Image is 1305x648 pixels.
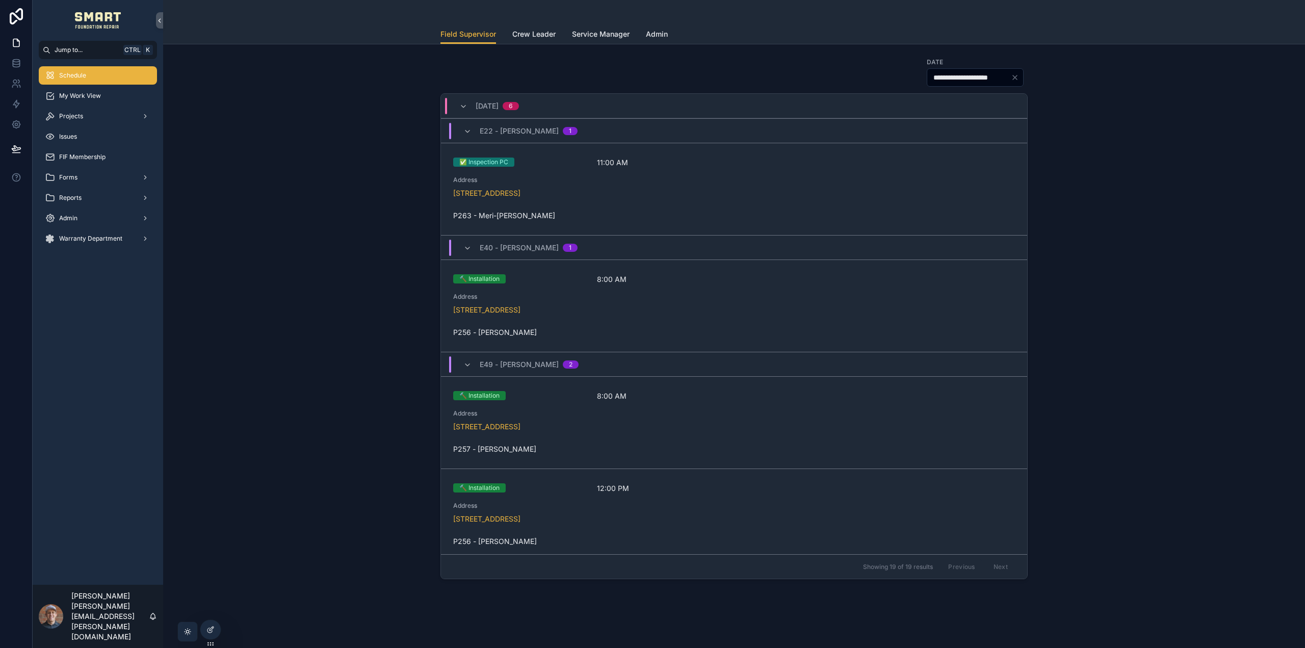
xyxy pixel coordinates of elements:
span: Address [453,502,1015,510]
span: Schedule [59,71,86,80]
a: Field Supervisor [440,25,496,44]
a: FIF Membership [39,148,157,166]
div: 🔨 Installation [459,391,500,400]
span: [DATE] [476,101,499,111]
span: E49 - [PERSON_NAME] [480,359,559,370]
label: Date [927,57,943,66]
span: Field Supervisor [440,29,496,39]
span: Reports [59,194,82,202]
div: 2 [569,360,572,369]
a: My Work View [39,87,157,105]
span: Jump to... [55,46,119,54]
span: Admin [646,29,668,39]
a: Service Manager [572,25,630,45]
a: Schedule [39,66,157,85]
a: ✅ Inspection PC11:00 AMAddress[STREET_ADDRESS]P263 - Meri-[PERSON_NAME] [441,143,1027,235]
button: Jump to...CtrlK [39,41,157,59]
a: 🔨 Installation12:00 PMAddress[STREET_ADDRESS]P256 - [PERSON_NAME] [441,469,1027,561]
p: [PERSON_NAME] [PERSON_NAME][EMAIL_ADDRESS][PERSON_NAME][DOMAIN_NAME] [71,591,149,642]
span: E22 - [PERSON_NAME] [480,126,559,136]
span: Ctrl [123,45,142,55]
span: FIF Membership [59,153,106,161]
div: 1 [569,127,571,135]
span: 11:00 AM [597,158,728,168]
span: My Work View [59,92,101,100]
span: P256 - [PERSON_NAME] [453,536,537,547]
span: Warranty Department [59,235,122,243]
a: Crew Leader [512,25,556,45]
span: 8:00 AM [597,274,728,284]
div: 🔨 Installation [459,274,500,283]
a: Projects [39,107,157,125]
div: 1 [569,244,571,252]
span: Admin [59,214,77,222]
span: E40 - [PERSON_NAME] [480,243,559,253]
span: 8:00 AM [597,391,728,401]
span: Address [453,176,1015,184]
img: App logo [75,12,121,29]
div: ✅ Inspection PC [459,158,508,167]
span: P256 - [PERSON_NAME] [453,327,537,338]
a: [STREET_ADDRESS] [453,305,520,314]
a: [STREET_ADDRESS] [453,422,520,431]
span: Crew Leader [512,29,556,39]
span: P263 - Meri-[PERSON_NAME] [453,211,555,221]
button: Clear [1011,73,1023,82]
a: [STREET_ADDRESS] [453,514,520,523]
a: Warranty Department [39,229,157,248]
a: Issues [39,127,157,146]
a: 🔨 Installation8:00 AMAddress[STREET_ADDRESS]P257 - [PERSON_NAME] [441,376,1027,469]
span: Service Manager [572,29,630,39]
a: [STREET_ADDRESS] [453,189,520,197]
span: 12:00 PM [597,483,728,494]
span: Showing 19 of 19 results [863,563,933,571]
a: Admin [646,25,668,45]
a: Admin [39,209,157,227]
a: 🔨 Installation8:00 AMAddress[STREET_ADDRESS]P256 - [PERSON_NAME] [441,260,1027,352]
a: Reports [39,189,157,207]
span: P257 - [PERSON_NAME] [453,444,536,454]
span: Issues [59,133,77,141]
span: Address [453,409,1015,418]
div: 6 [509,102,513,110]
span: Projects [59,112,83,120]
a: Forms [39,168,157,187]
span: Forms [59,173,77,182]
div: 🔨 Installation [459,483,500,493]
span: Address [453,293,1015,301]
span: K [144,46,152,54]
div: scrollable content [33,59,163,261]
